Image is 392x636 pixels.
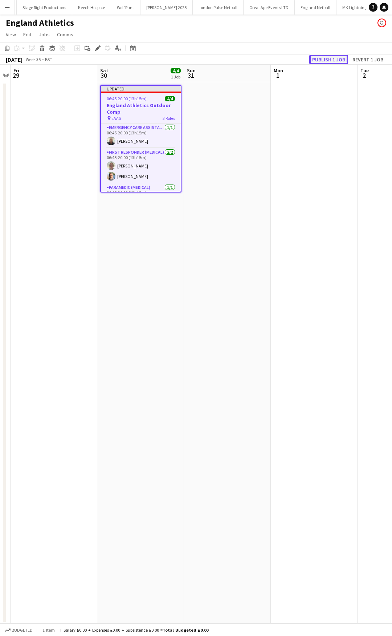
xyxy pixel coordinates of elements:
span: Fri [13,67,19,74]
span: Edit [23,31,32,38]
button: London Pulse Netball [193,0,244,15]
span: 06:45-20:00 (13h15m) [107,96,147,101]
a: Comms [54,30,76,39]
h1: England Athletics [6,17,74,28]
app-card-role: Emergency Care Assistant (Medical)1/106:45-20:00 (13h15m)[PERSON_NAME] [101,123,181,148]
span: 31 [186,71,196,80]
span: Sat [100,67,108,74]
span: View [6,31,16,38]
span: Week 35 [24,57,42,62]
span: EAAS [111,116,121,121]
div: Updated [101,86,181,92]
div: Salary £0.00 + Expenses £0.00 + Subsistence £0.00 = [64,627,208,633]
span: 3 Roles [163,116,175,121]
a: Edit [20,30,34,39]
button: Great Ape Events LTD [244,0,295,15]
span: Mon [274,67,283,74]
span: Total Budgeted £0.00 [163,627,208,633]
app-card-role: Paramedic (Medical)1/106:45-20:00 (13h15m) [101,183,181,208]
span: Jobs [39,31,50,38]
button: Budgeted [4,626,34,634]
button: Keech Hospice [72,0,111,15]
div: 1 Job [171,74,180,80]
button: MK Lightning [336,0,373,15]
a: Jobs [36,30,53,39]
span: 1 item [40,627,57,633]
div: [DATE] [6,56,23,63]
button: Stage Right Productions [17,0,72,15]
app-job-card: Updated06:45-20:00 (13h15m)4/4England Athletics Outdoor Comp EAAS3 RolesEmergency Care Assistant ... [100,85,181,193]
button: England Netball [295,0,336,15]
button: Revert 1 job [350,55,386,64]
span: 30 [99,71,108,80]
span: 4/4 [165,96,175,101]
button: [PERSON_NAME] 2025 [140,0,193,15]
span: Comms [57,31,73,38]
span: 2 [359,71,369,80]
a: View [3,30,19,39]
button: Wolf Runs [111,0,140,15]
h3: England Athletics Outdoor Comp [101,102,181,115]
span: Tue [360,67,369,74]
span: 29 [12,71,19,80]
app-user-avatar: Mark Boobier [377,19,386,27]
button: Publish 1 job [309,55,348,64]
span: Budgeted [12,628,33,633]
div: BST [45,57,52,62]
span: 1 [273,71,283,80]
span: 4/4 [171,68,181,73]
span: Sun [187,67,196,74]
app-card-role: First Responder (Medical)2/206:45-20:00 (13h15m)[PERSON_NAME][PERSON_NAME] [101,148,181,183]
